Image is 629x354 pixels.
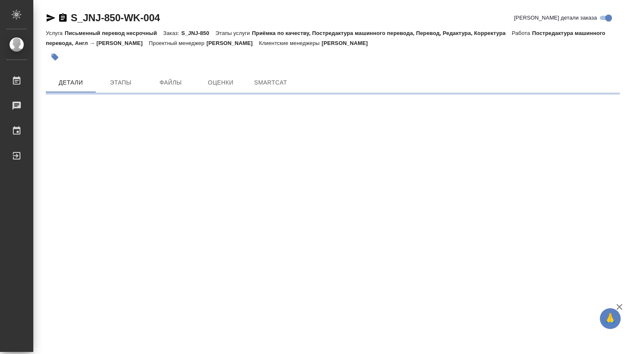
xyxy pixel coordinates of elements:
[603,310,617,327] span: 🙏
[512,30,532,36] p: Работа
[201,77,241,88] span: Оценки
[65,30,163,36] p: Письменный перевод несрочный
[322,40,374,46] p: [PERSON_NAME]
[206,40,259,46] p: [PERSON_NAME]
[46,30,65,36] p: Услуга
[216,30,252,36] p: Этапы услуги
[514,14,597,22] span: [PERSON_NAME] детали заказа
[259,40,322,46] p: Клиентские менеджеры
[181,30,215,36] p: S_JNJ-850
[46,13,56,23] button: Скопировать ссылку для ЯМессенджера
[251,77,291,88] span: SmartCat
[600,308,621,329] button: 🙏
[51,77,91,88] span: Детали
[252,30,512,36] p: Приёмка по качеству, Постредактура машинного перевода, Перевод, Редактура, Корректура
[71,12,160,23] a: S_JNJ-850-WK-004
[101,77,141,88] span: Этапы
[58,13,68,23] button: Скопировать ссылку
[149,40,206,46] p: Проектный менеджер
[46,48,64,66] button: Добавить тэг
[151,77,191,88] span: Файлы
[163,30,181,36] p: Заказ:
